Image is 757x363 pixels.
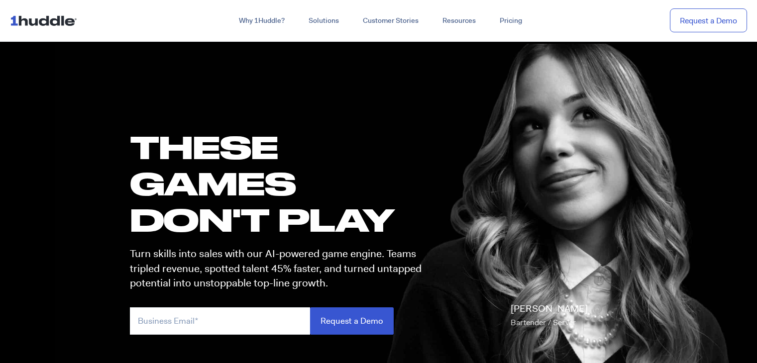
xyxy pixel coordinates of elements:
a: Pricing [488,12,534,30]
h1: these GAMES DON'T PLAY [130,129,431,238]
a: Resources [431,12,488,30]
a: Request a Demo [670,8,747,33]
input: Request a Demo [310,307,394,335]
a: Solutions [297,12,351,30]
p: Turn skills into sales with our AI-powered game engine. Teams tripled revenue, spotted talent 45%... [130,247,431,290]
p: [PERSON_NAME] [511,302,588,330]
a: Why 1Huddle? [227,12,297,30]
span: Bartender / Server [511,317,576,328]
a: Customer Stories [351,12,431,30]
img: ... [10,11,81,30]
input: Business Email* [130,307,310,335]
